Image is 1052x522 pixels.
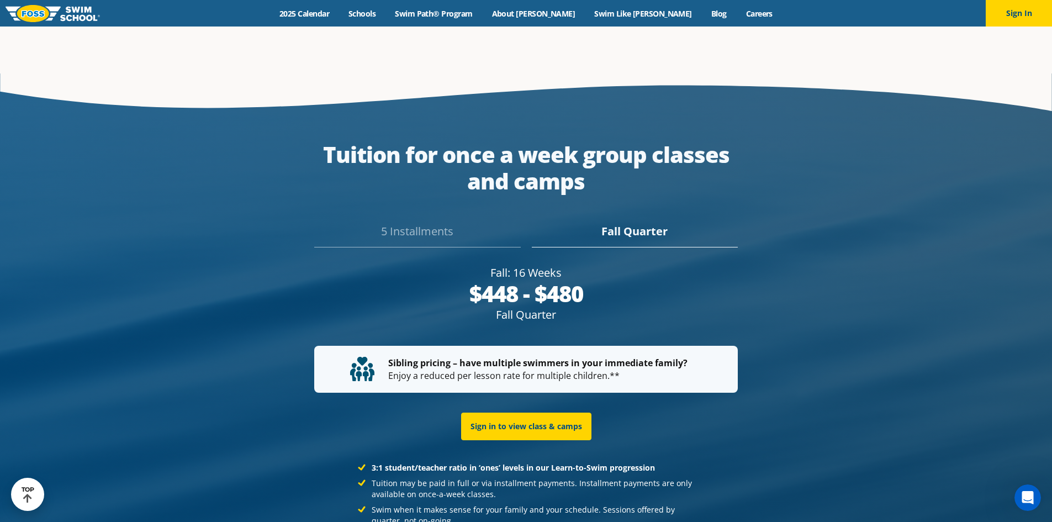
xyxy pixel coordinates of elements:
p: Enjoy a reduced per lesson rate for multiple children.** [350,357,702,382]
a: About [PERSON_NAME] [482,8,585,19]
a: Swim Like [PERSON_NAME] [585,8,702,19]
a: Blog [701,8,736,19]
li: Tuition may be paid in full or via installment payments. Installment payments are only available ... [358,478,694,500]
div: $448 - $480 [314,281,738,307]
img: FOSS Swim School Logo [6,5,100,22]
a: 2025 Calendar [270,8,339,19]
iframe: Intercom live chat [1014,484,1041,511]
div: Fall Quarter [532,223,738,247]
div: Fall: 16 Weeks [314,265,738,281]
div: TOP [22,486,34,503]
strong: Sibling pricing – have multiple swimmers in your immediate family? [388,357,688,369]
div: 5 Installments [314,223,520,247]
div: Fall Quarter [314,307,738,323]
strong: 3:1 student/teacher ratio in ‘ones’ levels in our Learn-to-Swim progression [372,462,655,473]
a: Schools [339,8,385,19]
div: Tuition for once a week group classes and camps [314,141,738,194]
a: Sign in to view class & camps [461,413,591,440]
a: Careers [736,8,782,19]
img: tuition-family-children.svg [350,357,374,381]
a: Swim Path® Program [385,8,482,19]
